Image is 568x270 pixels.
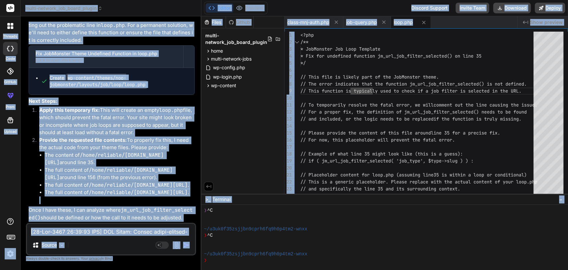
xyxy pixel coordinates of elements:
[431,130,500,136] span: line 35 for a precise fix.
[59,242,65,248] img: Pick Models
[25,5,102,12] span: multi-network_job_board_plugin
[34,136,195,204] li: To properly fix this, I need the actual code from your theme files. Please provide:
[434,158,473,164] span: ype->slug ) ) :
[300,81,434,87] span: // The error indicates that the function jm_url_jo
[89,189,188,196] code: /home/reliable/[DOMAIN_NAME][URL]
[212,196,231,203] span: Terminal
[284,109,292,116] div: 12
[212,64,246,72] span: wp-config.php
[434,74,439,80] span: e.
[284,60,292,67] div: 5
[6,104,15,110] label: prem
[284,178,292,185] div: 22
[39,107,100,113] strong: Apply this temporary fix:
[34,107,195,136] li: This will create an empty file, which should prevent the fatal error. Your site might look broken...
[284,171,292,178] div: 21
[284,192,292,199] div: 24
[300,151,434,157] span: // Example of what line 35 might look like (this i
[284,32,292,39] div: 1
[89,182,188,188] code: /home/reliable/[DOMAIN_NAME][URL]
[300,88,434,94] span: // This function is typically used to check if a j
[284,46,292,53] div: 3
[36,50,177,57] div: Fix JobMonster Theme Undefined Function in loop.php
[284,88,292,95] div: 9
[29,98,57,104] strong: Next Steps:
[206,3,233,13] button: Editor
[36,58,177,63] div: Click to open Workbench
[287,19,329,26] span: class-mnj-auth.php
[300,46,380,52] span: * JobMonster Job Loop Template
[6,56,15,62] label: code
[300,186,434,192] span: // and specifically the line 35 and its surroundin
[300,158,434,164] span: // if ( jm_url_job_filter_selected( 'job_type', $t
[211,82,236,89] span: wp-content
[431,53,481,59] span: lected() on line 35
[45,189,195,196] li: The full content of .
[434,151,463,157] span: s a guess):
[204,226,307,232] span: ~/u3uk0f35zsjjbn9cprh6fq9h0p4tm2-wnxx
[204,232,207,239] span: ❯
[89,256,101,260] span: privacy
[300,32,314,38] span: <?php
[159,107,183,114] code: loop.php
[45,167,173,181] code: /home/reliable/[DOMAIN_NAME][URL]
[26,255,196,262] p: Always double-check its answers. Your in Bind
[29,206,195,221] p: Once I have these, I can analyze where should be defined or how the call to it needs to be adjusted.
[434,172,527,178] span: 35 is within a loop or conditional)
[3,34,17,39] label: threads
[284,81,292,88] div: 8
[45,151,195,166] li: The content of around line 35.
[300,137,434,143] span: // For now, this placeholder will prevent the fata
[284,164,292,171] div: 20
[4,79,16,85] label: GitHub
[50,74,147,89] code: wp-content/themes/noo-jobmonster/layouts/job/loop/loop.php
[434,186,460,192] span: g context.
[201,19,226,26] div: Files
[530,19,563,26] span: Show preview
[284,157,292,164] div: 19
[4,129,17,135] label: Upload
[284,136,292,143] div: 16
[300,53,431,59] span: * Fix for undefined function jm_url_job_filter_se
[535,3,565,13] button: Deploy
[559,196,563,203] span: −
[493,3,531,13] button: Download
[211,48,223,54] span: home
[284,39,292,46] div: 2
[207,207,213,214] span: ^C
[407,3,452,13] div: Discord Support
[284,95,292,102] div: 10
[456,3,489,13] button: Invite Team
[39,137,127,143] strong: Provide the requested file contents:
[205,196,210,203] span: >_
[284,53,292,60] div: 4
[50,75,188,88] div: Create
[284,130,292,136] div: 15
[300,116,434,122] span: // and included, or the logic needs to be replaced
[284,150,292,157] div: 18
[434,116,521,122] span: if the function is truly missing.
[204,207,207,214] span: ❯
[434,109,527,115] span: filter_selected() needs to be found
[284,67,292,74] div: 6
[45,166,195,181] li: The full content of around line 156 (from the previous error).
[284,185,292,192] div: 23
[434,102,537,108] span: comment out the line causing the issue.
[434,137,455,143] span: l error.
[45,152,164,166] code: /home/reliable/[DOMAIN_NAME][URL]
[211,56,252,62] span: multi-network-jobs
[29,207,193,221] code: jm_url_job_filter_selected()
[233,3,266,13] button: Preview
[284,123,292,130] div: 14
[173,241,180,249] img: attachment
[300,172,434,178] span: // Placeholder content for loop.php (assuming line
[558,194,564,205] button: −
[300,109,434,115] span: // For a proper fix, the definition of jm_url_job_
[394,19,413,26] span: loop.php
[42,242,57,248] p: Source
[300,74,434,80] span: // This file is likely part of the JobMonster them
[434,88,521,94] span: ob filter is selected in the URL.
[346,19,377,26] span: job-query.php
[284,102,292,109] div: 11
[284,116,292,123] div: 13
